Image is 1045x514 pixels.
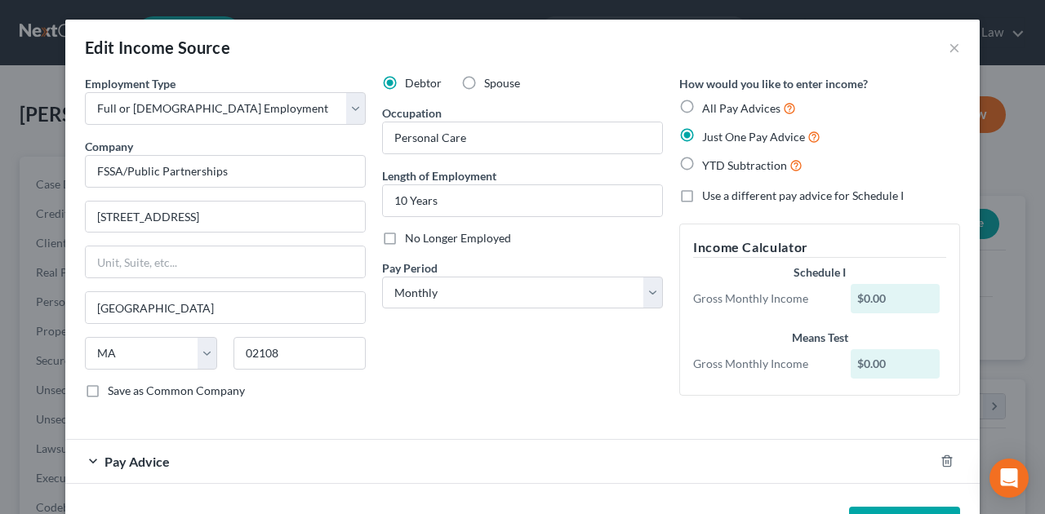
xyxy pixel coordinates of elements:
[702,130,805,144] span: Just One Pay Advice
[693,264,946,281] div: Schedule I
[382,104,442,122] label: Occupation
[679,75,868,92] label: How would you like to enter income?
[383,122,662,153] input: --
[702,158,787,172] span: YTD Subtraction
[382,167,496,184] label: Length of Employment
[104,454,170,469] span: Pay Advice
[108,383,245,397] span: Save as Common Company
[693,330,946,346] div: Means Test
[685,290,843,307] div: Gross Monthly Income
[86,246,365,277] input: Unit, Suite, etc...
[949,38,960,57] button: ×
[85,36,230,59] div: Edit Income Source
[86,202,365,233] input: Enter address...
[233,337,366,370] input: Enter zip...
[693,237,946,258] h5: Income Calculator
[685,356,843,372] div: Gross Monthly Income
[989,459,1029,498] div: Open Intercom Messenger
[702,101,780,115] span: All Pay Advices
[702,188,904,202] span: Use a different pay advice for Schedule I
[405,76,442,90] span: Debtor
[383,185,662,216] input: ex: 2 years
[85,77,176,91] span: Employment Type
[851,284,940,313] div: $0.00
[382,261,438,275] span: Pay Period
[484,76,520,90] span: Spouse
[85,155,366,188] input: Search company by name...
[851,349,940,379] div: $0.00
[86,292,365,323] input: Enter city...
[85,140,133,153] span: Company
[405,231,511,245] span: No Longer Employed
